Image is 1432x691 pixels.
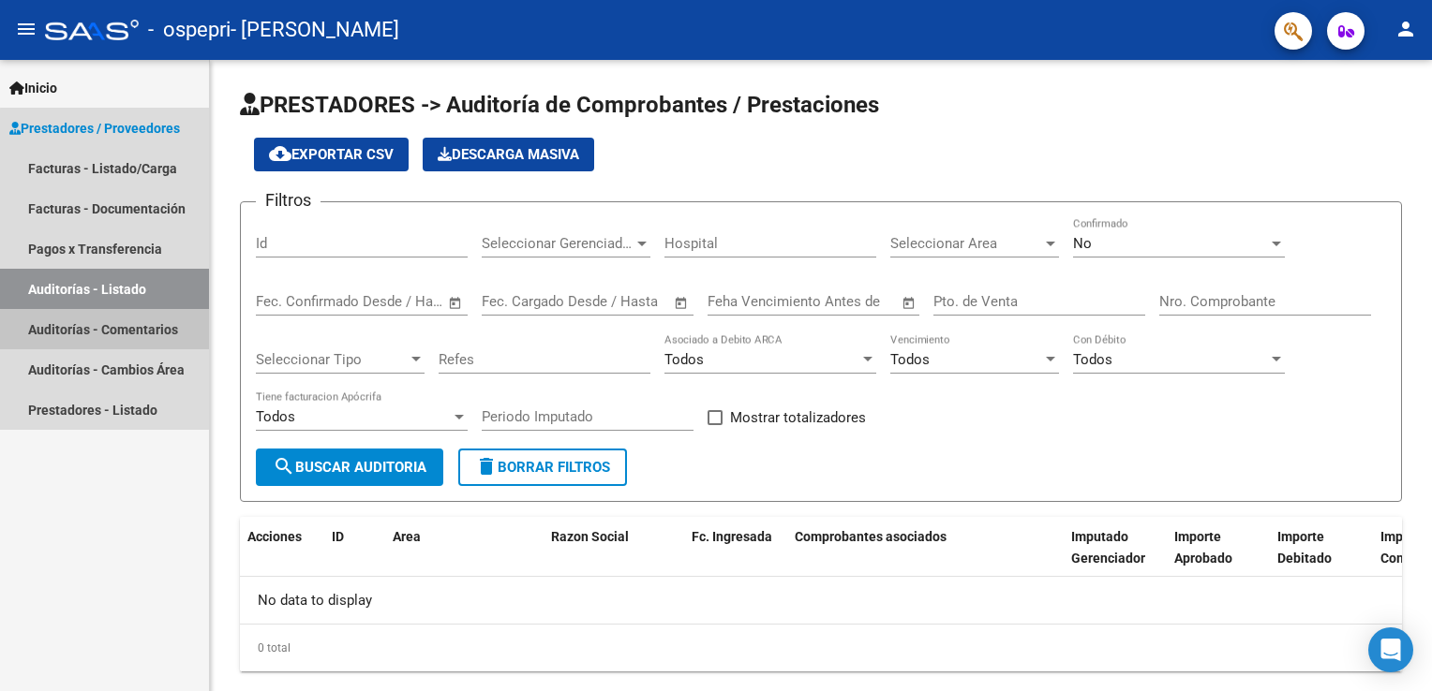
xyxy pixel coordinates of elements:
datatable-header-cell: Imputado Gerenciador [1064,517,1167,599]
span: Inicio [9,78,57,98]
datatable-header-cell: Comprobantes asociados [787,517,1064,599]
span: - [PERSON_NAME] [231,9,399,51]
span: No [1073,235,1092,252]
span: Seleccionar Area [890,235,1042,252]
span: Comprobantes asociados [795,529,947,544]
span: ID [332,529,344,544]
span: Seleccionar Tipo [256,351,408,368]
span: Acciones [247,529,302,544]
span: Exportar CSV [269,146,394,163]
span: Mostrar totalizadores [730,406,866,429]
button: Open calendar [671,292,693,314]
span: Todos [1073,351,1112,368]
span: Area [393,529,421,544]
span: Descarga Masiva [438,146,579,163]
input: Fecha fin [349,293,440,310]
span: PRESTADORES -> Auditoría de Comprobantes / Prestaciones [240,92,879,118]
datatable-header-cell: Area [385,517,516,599]
span: - ospepri [148,9,231,51]
app-download-masive: Descarga masiva de comprobantes (adjuntos) [423,138,594,171]
datatable-header-cell: Razon Social [544,517,684,599]
input: Fecha fin [574,293,665,310]
span: Prestadores / Proveedores [9,118,180,139]
mat-icon: person [1395,18,1417,40]
span: Importe Debitado [1277,529,1332,566]
div: 0 total [240,625,1402,671]
div: No data to display [240,577,1402,624]
span: Todos [256,408,295,425]
mat-icon: delete [475,455,498,478]
button: Exportar CSV [254,138,409,171]
input: Fecha inicio [482,293,558,310]
datatable-header-cell: Importe Aprobado [1167,517,1270,599]
span: Fc. Ingresada [692,529,772,544]
span: Todos [664,351,704,368]
datatable-header-cell: Importe Debitado [1270,517,1373,599]
button: Open calendar [445,292,467,314]
input: Fecha inicio [256,293,332,310]
datatable-header-cell: Fc. Ingresada [684,517,787,599]
button: Borrar Filtros [458,448,627,486]
mat-icon: menu [15,18,37,40]
div: Open Intercom Messenger [1368,627,1413,672]
button: Open calendar [899,292,920,314]
mat-icon: search [273,455,295,478]
span: Razon Social [551,529,629,544]
span: Buscar Auditoria [273,459,426,476]
button: Buscar Auditoria [256,448,443,486]
span: Importe Aprobado [1174,529,1232,566]
mat-icon: cloud_download [269,142,291,165]
span: Imputado Gerenciador [1071,529,1145,566]
button: Descarga Masiva [423,138,594,171]
datatable-header-cell: Acciones [240,517,324,599]
h3: Filtros [256,187,321,213]
datatable-header-cell: ID [324,517,385,599]
span: Todos [890,351,930,368]
span: Borrar Filtros [475,459,610,476]
span: Seleccionar Gerenciador [482,235,634,252]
